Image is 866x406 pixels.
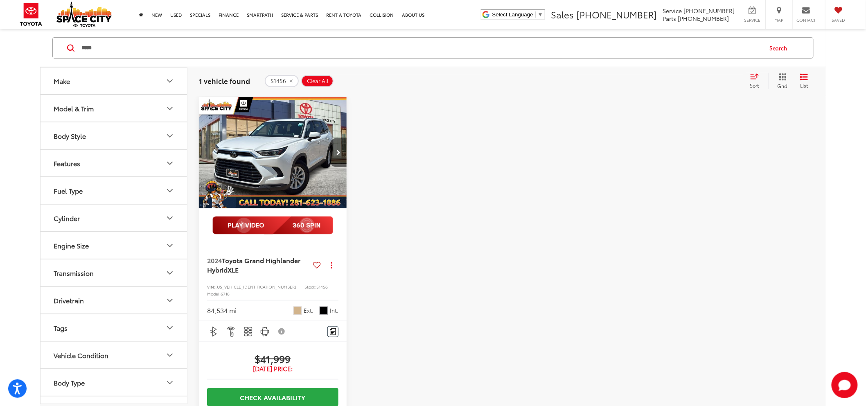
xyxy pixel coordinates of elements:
span: XLE [228,265,239,274]
button: Model & TrimModel & Trim [41,95,188,122]
div: Model & Trim [165,104,175,113]
img: Bluetooth® [209,327,219,337]
div: Transmission [54,269,94,277]
span: [US_VEHICLE_IDENTIFICATION_NUMBER] [215,284,296,290]
button: Actions [324,258,338,272]
span: Int. [330,307,338,314]
button: Clear All [301,75,334,87]
button: Toggle Chat Window [832,372,858,398]
span: Grid [778,82,788,89]
button: Vehicle ConditionVehicle Condition [41,342,188,368]
span: Sort [750,82,759,89]
span: dropdown dots [331,262,332,268]
a: Select Language​ [492,11,543,18]
img: Remote Start [226,327,236,337]
span: Model: [207,291,221,297]
div: Body Style [54,132,86,140]
span: Clear All [307,78,329,84]
span: 2024 [207,255,222,265]
div: Engine Size [165,241,175,250]
span: ​ [535,11,536,18]
span: 1 vehicle found [199,76,250,86]
div: Features [54,159,80,167]
span: S1456 [316,284,328,290]
span: Service [743,17,762,23]
div: Engine Size [54,241,89,249]
div: Features [165,158,175,168]
div: Cylinder [165,213,175,223]
button: Fuel TypeFuel Type [41,177,188,204]
span: Parts [663,14,677,23]
a: 2024Toyota Grand Highlander HybridXLE [207,256,310,274]
span: [PHONE_NUMBER] [684,7,735,15]
span: Sales [551,8,574,21]
button: CylinderCylinder [41,205,188,231]
div: Fuel Type [54,187,83,194]
img: 2024 Toyota Grand Highlander Hybrid XLE [198,97,347,209]
div: Make [165,76,175,86]
span: $41,999 [207,352,338,365]
svg: Start Chat [832,372,858,398]
span: ▼ [538,11,543,18]
div: Transmission [165,268,175,278]
button: Select sort value [746,73,768,89]
img: 3rd Row Seating [243,327,253,337]
span: S1456 [271,78,286,84]
button: MakeMake [41,68,188,94]
span: 6716 [221,291,230,297]
span: Stock: [304,284,316,290]
div: Model & Trim [54,104,94,112]
span: Toyota Grand Highlander Hybrid [207,255,300,274]
button: Body StyleBody Style [41,122,188,149]
img: Android Auto [260,327,270,337]
div: Cylinder [54,214,80,222]
span: List [800,82,808,89]
span: [PHONE_NUMBER] [576,8,657,21]
button: Next image [330,138,347,167]
button: Comments [327,326,338,337]
button: TransmissionTransmission [41,259,188,286]
span: Black [320,307,328,315]
div: Fuel Type [165,186,175,196]
span: Pearl [293,307,302,315]
span: Service [663,7,682,15]
button: Search [762,38,799,58]
button: Body TypeBody Type [41,369,188,396]
div: Vehicle Condition [165,350,175,360]
span: Select Language [492,11,533,18]
span: Ext. [304,307,313,314]
div: Drivetrain [165,295,175,305]
button: List View [794,73,814,89]
button: remove S1456 [265,75,299,87]
button: FeaturesFeatures [41,150,188,176]
div: Body Type [165,378,175,388]
button: DrivetrainDrivetrain [41,287,188,314]
span: VIN: [207,284,215,290]
button: TagsTags [41,314,188,341]
span: [DATE] Price: [207,365,338,373]
div: Tags [165,323,175,333]
div: Body Style [165,131,175,141]
img: Space City Toyota [56,2,112,27]
span: Map [770,17,788,23]
input: Search by Make, Model, or Keyword [81,38,762,58]
span: Contact [797,17,816,23]
div: 2024 Toyota Grand Highlander Hybrid XLE 0 [198,97,347,208]
div: Make [54,77,70,85]
a: 2024 Toyota Grand Highlander Hybrid XLE2024 Toyota Grand Highlander Hybrid XLE2024 Toyota Grand H... [198,97,347,208]
span: [PHONE_NUMBER] [678,14,729,23]
div: 84,534 mi [207,306,237,315]
div: Vehicle Condition [54,351,108,359]
button: View Disclaimer [275,323,289,340]
div: Body Type [54,379,85,386]
span: Saved [830,17,848,23]
img: Comments [330,328,336,335]
img: full motion video [212,217,333,235]
div: Tags [54,324,68,332]
div: Drivetrain [54,296,84,304]
button: Grid View [768,73,794,89]
button: Engine SizeEngine Size [41,232,188,259]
